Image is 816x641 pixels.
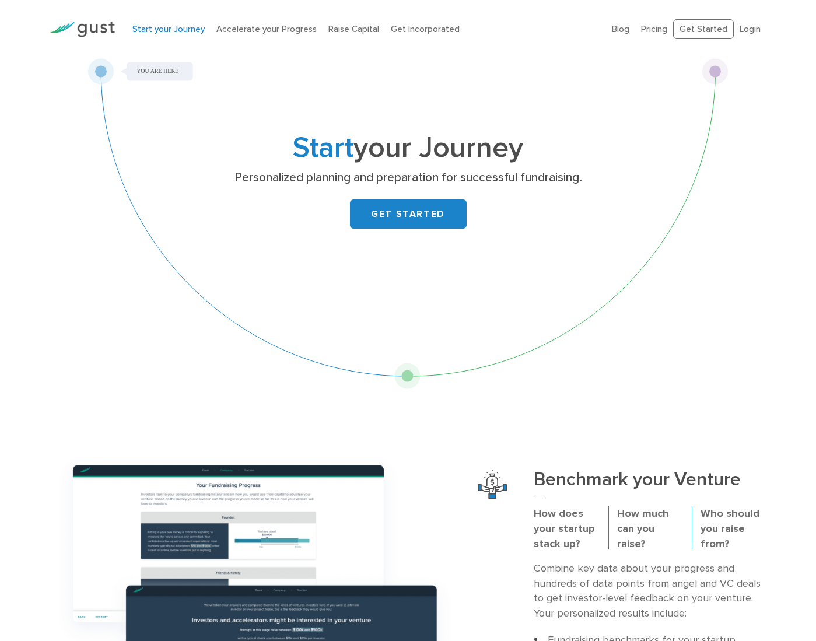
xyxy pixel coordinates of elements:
p: How does your startup stack up? [534,506,600,552]
a: Login [740,24,761,34]
p: Who should you raise from? [701,506,766,552]
p: How much can you raise? [617,506,683,552]
a: Accelerate your Progress [216,24,317,34]
a: Start your Journey [132,24,205,34]
h3: Benchmark your Venture [534,470,766,498]
a: Raise Capital [328,24,379,34]
span: Start [293,131,353,165]
p: Personalized planning and preparation for successful fundraising. [182,170,634,186]
a: GET STARTED [350,199,467,229]
a: Pricing [641,24,667,34]
a: Get Incorporated [391,24,460,34]
a: Blog [612,24,629,34]
a: Get Started [673,19,734,40]
img: Benchmark Your Venture [478,470,507,499]
p: Combine key data about your progress and hundreds of data points from angel and VC deals to get i... [534,561,766,622]
h1: your Journey [178,135,639,162]
img: Gust Logo [50,22,115,37]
